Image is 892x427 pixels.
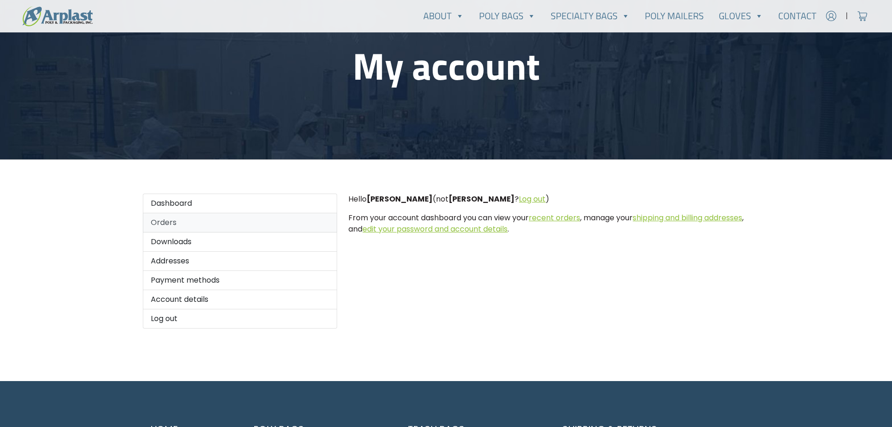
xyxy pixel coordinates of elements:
[633,212,742,223] a: shipping and billing addresses
[22,6,93,26] img: logo
[143,43,750,88] h1: My account
[143,213,338,232] a: Orders
[846,10,848,22] span: |
[143,232,338,252] a: Downloads
[529,212,580,223] a: recent orders
[637,7,711,25] a: Poly Mailers
[367,194,433,204] strong: [PERSON_NAME]
[771,7,824,25] a: Contact
[416,7,472,25] a: About
[711,7,771,25] a: Gloves
[348,194,749,205] p: Hello (not ? )
[472,7,543,25] a: Poly Bags
[143,194,338,213] a: Dashboard
[449,194,515,204] strong: [PERSON_NAME]
[543,7,637,25] a: Specialty Bags
[348,212,749,235] p: From your account dashboard you can view your , manage your , and .
[362,224,508,234] a: edit your password and account details
[143,252,338,271] a: Addresses
[143,290,338,309] a: Account details
[519,194,546,204] a: Log out
[143,271,338,290] a: Payment methods
[143,309,338,329] a: Log out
